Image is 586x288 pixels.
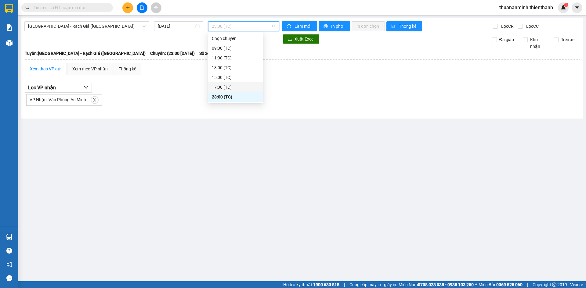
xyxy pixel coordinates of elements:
[561,5,566,10] img: icon-new-feature
[84,85,89,90] span: down
[126,5,130,10] span: plus
[6,40,13,46] img: warehouse-icon
[475,283,477,286] span: ⚪️
[282,21,317,31] button: syncLàm mới
[25,51,146,56] b: Tuyến: [GEOGRAPHIC_DATA] - Rạch Giá ([GEOGRAPHIC_DATA])
[494,4,558,11] span: thuananminh.thienthanh
[212,55,259,61] div: 11:00 (TC)
[212,64,259,71] div: 13:00 (TC)
[524,23,540,30] span: Lọc CC
[559,36,577,43] span: Trên xe
[331,23,345,30] span: In phơi
[208,34,263,43] div: Chọn chuyến
[496,282,523,287] strong: 0369 525 060
[25,83,92,93] button: Lọc VP nhận
[212,35,259,42] div: Chọn chuyến
[212,84,259,91] div: 17:00 (TC)
[6,261,12,267] span: notification
[295,23,312,30] span: Làm mới
[28,84,56,91] span: Lọc VP nhận
[34,4,106,11] input: Tìm tên, số ĐT hoặc mã đơn
[572,2,582,13] button: caret-down
[527,281,528,288] span: |
[324,24,329,29] span: printer
[288,37,292,42] span: download
[418,282,474,287] strong: 0708 023 035 - 0935 103 250
[352,21,385,31] button: In đơn chọn
[151,2,161,13] button: aim
[528,36,549,50] span: Kho nhận
[150,50,195,57] span: Chuyến: (23:00 [DATE])
[137,2,147,13] button: file-add
[479,281,523,288] span: Miền Bắc
[30,66,61,72] div: Xem theo VP gửi
[5,4,13,13] img: logo-vxr
[212,94,259,100] div: 23:00 (TC)
[6,24,13,31] img: solution-icon
[295,36,314,42] span: Xuất Excel
[319,21,350,31] button: printerIn phơi
[552,283,556,287] span: copyright
[119,66,136,72] div: Thống kê
[497,36,516,43] span: Đã giao
[283,34,319,44] button: downloadXuất Excel
[391,24,396,29] span: bar-chart
[6,248,12,254] span: question-circle
[313,282,339,287] strong: 1900 633 818
[565,3,567,7] span: 1
[564,3,568,7] sup: 1
[499,23,515,30] span: Lọc CR
[122,2,133,13] button: plus
[91,96,98,104] button: close
[154,5,158,10] span: aim
[212,22,275,31] span: 23:00 (TC)
[349,281,397,288] span: Cung cấp máy in - giấy in:
[386,21,422,31] button: bar-chartThống kê
[287,24,292,29] span: sync
[212,74,259,81] div: 15:00 (TC)
[6,234,13,240] img: warehouse-icon
[283,281,339,288] span: Hỗ trợ kỹ thuật:
[30,97,86,102] span: VP Nhận: Văn Phòng An Minh
[574,5,580,10] span: caret-down
[158,23,194,30] input: 13/10/2025
[199,50,211,57] span: Số xe:
[399,23,417,30] span: Thống kê
[399,281,474,288] span: Miền Nam
[6,275,12,281] span: message
[72,66,108,72] div: Xem theo VP nhận
[344,281,345,288] span: |
[25,5,30,10] span: search
[28,22,146,31] span: Sài Gòn - Rạch Giá (Hàng Hoá)
[91,98,98,102] span: close
[140,5,144,10] span: file-add
[212,45,259,52] div: 09:00 (TC)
